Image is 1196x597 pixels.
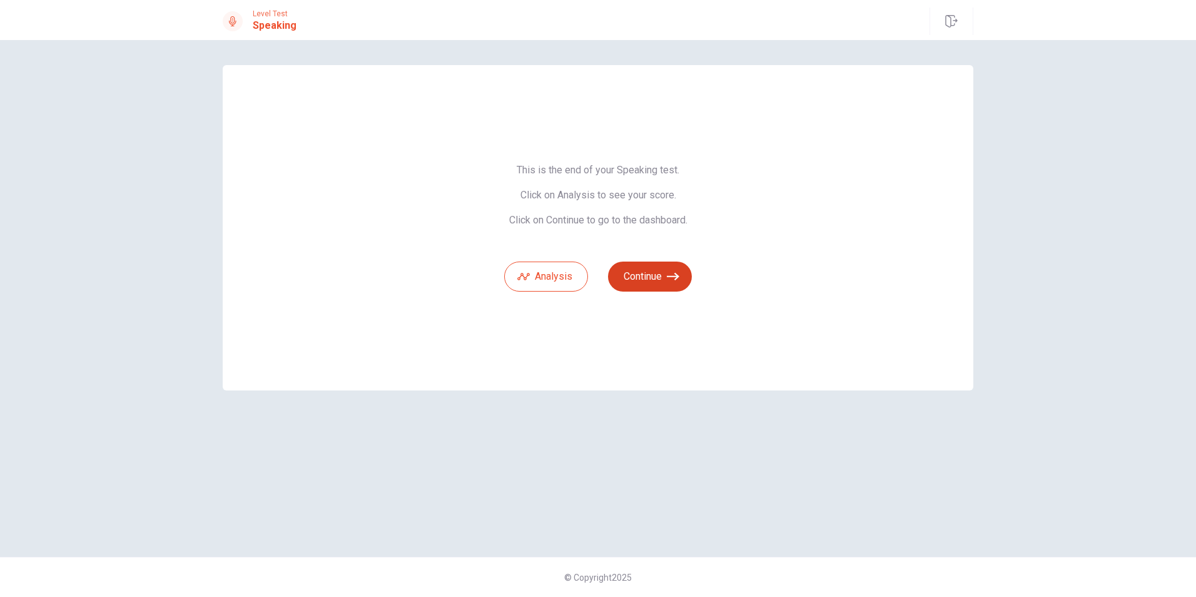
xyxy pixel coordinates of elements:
[504,262,588,292] button: Analysis
[253,18,296,33] h1: Speaking
[608,262,692,292] button: Continue
[253,9,296,18] span: Level Test
[564,573,632,583] span: © Copyright 2025
[504,164,692,227] span: This is the end of your Speaking test. Click on Analysis to see your score. Click on Continue to ...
